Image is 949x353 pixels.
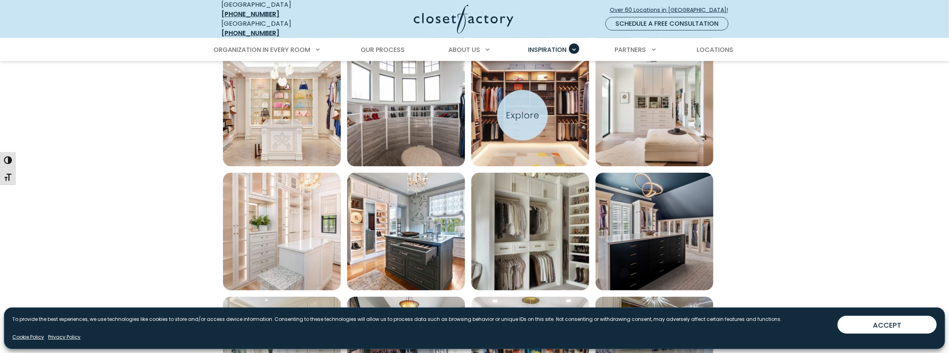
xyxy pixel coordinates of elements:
span: About Us [448,45,480,54]
span: Over 60 Locations in [GEOGRAPHIC_DATA]! [610,6,734,14]
nav: Primary Menu [208,39,741,61]
a: Open inspiration gallery to preview enlarged image [347,49,465,166]
img: Dressing room featuring central island with velvet jewelry drawers, LED lighting, elite toe stops... [347,173,465,290]
a: Open inspiration gallery to preview enlarged image [596,49,713,166]
img: Wardrobe closet with all glass door fronts and black central island with flat front door faces an... [596,173,713,290]
img: Closet Factory Logo [414,5,513,34]
img: White custom closet shelving, open shelving for shoes, and dual hanging sections for a curated wa... [471,173,589,290]
img: Circular walk-in closet with modern gray drawers lining the curved walls, topped with open shoe s... [347,49,465,166]
span: Locations [697,45,733,54]
img: Walk-in closet with Slab drawer fronts, LED-lit upper cubbies, double-hang rods, divided shelving... [471,49,589,166]
img: Luxury closet withLED-lit shelving, Raised Panel drawers, a mirrored vanity, and adjustable shoe ... [223,173,341,290]
a: Open inspiration gallery to preview enlarged image [347,173,465,290]
a: [PHONE_NUMBER] [221,29,279,38]
img: Custom walk-in solid wood system with open glass shelving, crown molding, and decorative appliques. [223,49,341,166]
button: ACCEPT [838,316,937,334]
span: Inspiration [528,45,567,54]
a: Over 60 Locations in [GEOGRAPHIC_DATA]! [609,3,735,17]
a: Open inspiration gallery to preview enlarged image [471,173,589,290]
a: Open inspiration gallery to preview enlarged image [223,173,341,290]
span: Partners [615,45,646,54]
p: To provide the best experiences, we use technologies like cookies to store and/or access device i... [12,316,782,323]
a: Cookie Policy [12,334,44,341]
a: Schedule a Free Consultation [605,17,728,31]
img: Contemporary wardrobe closet with slab front cabinet doors and drawers. The central built-in unit... [596,49,713,166]
span: Organization in Every Room [213,45,310,54]
a: Privacy Policy [48,334,81,341]
a: Open inspiration gallery to preview enlarged image [596,173,713,290]
a: [PHONE_NUMBER] [221,10,279,19]
span: Our Process [361,45,405,54]
a: Open inspiration gallery to preview enlarged image [223,49,341,166]
div: [GEOGRAPHIC_DATA] [221,19,336,38]
a: Open inspiration gallery to preview enlarged image [471,49,589,166]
